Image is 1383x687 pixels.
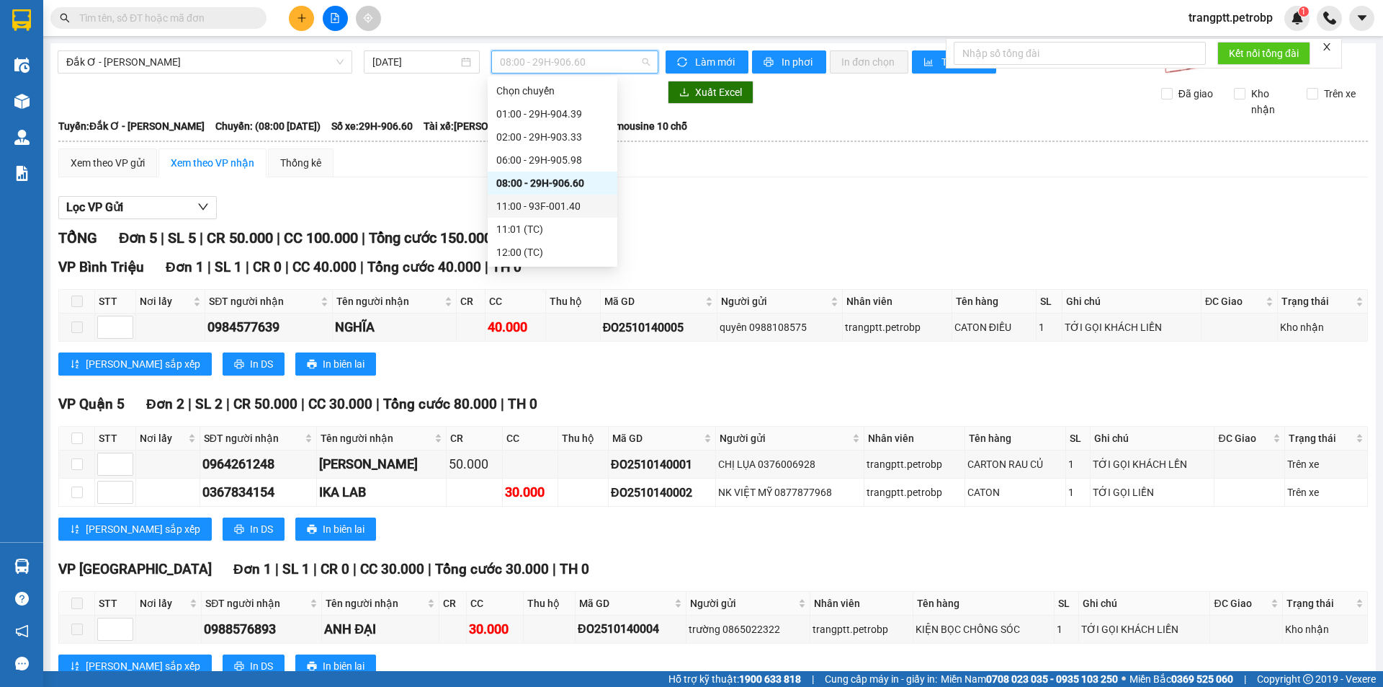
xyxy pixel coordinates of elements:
span: In DS [250,658,273,674]
div: 1 [1057,621,1077,637]
span: Tổng cước 150.000 [369,229,492,247]
span: SL 2 [195,396,223,412]
div: 0984577639 [207,317,330,337]
div: CATON ĐIỀU [954,319,1034,335]
span: trangptt.petrobp [1177,9,1284,27]
th: SL [1066,427,1091,451]
span: | [376,396,380,412]
span: | [360,259,364,275]
div: ĐO2510140001 [611,456,713,474]
span: Xuất Excel [695,84,742,100]
span: Đơn 2 [146,396,184,412]
span: Mã GD [612,430,701,446]
span: TH 0 [492,259,522,275]
span: printer [764,57,776,68]
img: logo-vxr [12,9,31,31]
button: sort-ascending[PERSON_NAME] sắp xếp [58,353,212,376]
span: plus [297,13,307,23]
span: Làm mới [695,54,737,70]
span: Tài xế: [PERSON_NAME] [424,118,531,134]
div: 1 [1068,456,1088,472]
div: 0367834154 [202,482,315,502]
img: icon-new-feature [1291,12,1304,25]
span: download [679,87,689,99]
th: STT [95,290,136,314]
span: message [15,657,29,670]
span: Hỗ trợ kỹ thuật: [668,671,801,687]
img: warehouse-icon [14,559,30,574]
td: NGHĨA [333,314,457,342]
td: THÙY NHUNG [317,451,447,479]
div: trangptt.petrobp [845,319,949,335]
div: CHỊ LỤA 0376006928 [718,456,861,472]
span: Trạng thái [1286,595,1353,611]
div: quyên 0988108575 [720,319,840,335]
div: Trên xe [1287,456,1365,472]
button: bar-chartThống kê [912,50,996,74]
div: 0988576893 [204,619,319,639]
span: Lọc VP Gửi [66,198,123,216]
span: Đắk Ơ - Hồ Chí Minh [66,51,344,73]
span: | [246,259,249,275]
span: Kho nhận [1245,86,1296,118]
div: 01:00 - 29H-904.39 [496,106,609,122]
div: 40.000 [488,317,543,337]
span: bar-chart [923,57,936,68]
button: Lọc VP Gửi [58,196,217,219]
span: Mã GD [604,293,702,309]
sup: 1 [1299,6,1309,17]
th: Thu hộ [524,592,576,616]
span: | [226,396,230,412]
span: sync [677,57,689,68]
td: 0988576893 [202,616,322,644]
th: CC [485,290,546,314]
span: copyright [1303,674,1313,684]
span: Nơi lấy [140,595,187,611]
span: Tên người nhận [326,595,424,611]
img: warehouse-icon [14,58,30,73]
span: CR 50.000 [233,396,297,412]
td: 0964261248 [200,451,318,479]
span: 1 [1301,6,1306,17]
div: trường 0865022322 [689,621,807,637]
input: Tìm tên, số ĐT hoặc mã đơn [79,10,249,26]
span: printer [234,524,244,536]
div: ĐO2510140005 [603,319,715,337]
span: | [285,259,289,275]
button: Kết nối tổng đài [1217,42,1310,65]
span: TH 0 [560,561,589,577]
div: CATON [967,484,1063,500]
div: trangptt.petrobp [813,621,911,637]
strong: 0708 023 035 - 0935 103 250 [986,673,1118,685]
button: printerIn DS [223,518,285,541]
div: TỚI GỌI KHÁCH LIỀN [1065,319,1199,335]
th: SL [1037,290,1063,314]
div: [PERSON_NAME] [319,454,444,474]
span: Người gửi [690,595,795,611]
button: printerIn DS [223,353,285,376]
span: | [275,561,279,577]
div: Kho nhận [1280,319,1365,335]
td: ĐO2510140004 [576,616,686,644]
span: printer [234,661,244,673]
button: sort-ascending[PERSON_NAME] sắp xếp [58,518,212,541]
span: [PERSON_NAME] sắp xếp [86,521,200,537]
span: Miền Bắc [1129,671,1233,687]
span: | [1244,671,1246,687]
span: VP [GEOGRAPHIC_DATA] [58,561,212,577]
span: question-circle [15,592,29,606]
button: downloadXuất Excel [668,81,753,104]
div: 50.000 [449,454,499,474]
th: Ghi chú [1091,427,1214,451]
span: Nơi lấy [140,430,185,446]
span: caret-down [1356,12,1369,25]
div: NGHĨA [335,317,454,337]
img: warehouse-icon [14,94,30,109]
button: caret-down [1349,6,1374,31]
div: trangptt.petrobp [867,484,962,500]
span: ĐC Giao [1205,293,1263,309]
th: Thu hộ [558,427,609,451]
div: 11:01 (TC) [496,221,609,237]
div: 1 [1039,319,1060,335]
div: 02:00 - 29H-903.33 [496,129,609,145]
